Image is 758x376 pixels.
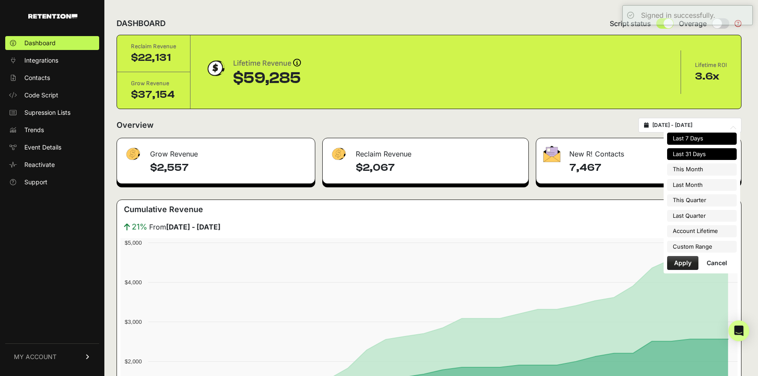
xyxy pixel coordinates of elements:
[667,163,737,176] li: This Month
[610,18,651,29] span: Script status
[667,256,698,270] button: Apply
[131,88,176,102] div: $37,154
[149,222,220,232] span: From
[24,91,58,100] span: Code Script
[131,42,176,51] div: Reclaim Revenue
[233,57,301,70] div: Lifetime Revenue
[543,146,561,162] img: fa-envelope-19ae18322b30453b285274b1b8af3d052b27d846a4fbe8435d1a52b978f639a2.png
[667,210,737,222] li: Last Quarter
[667,179,737,191] li: Last Month
[24,39,56,47] span: Dashboard
[323,138,528,164] div: Reclaim Revenue
[24,143,61,152] span: Event Details
[695,70,727,83] div: 3.6x
[204,57,226,79] img: dollar-coin-05c43ed7efb7bc0c12610022525b4bbbb207c7efeef5aecc26f025e68dcafac9.png
[28,14,77,19] img: Retention.com
[5,343,99,370] a: MY ACCOUNT
[14,353,57,361] span: MY ACCOUNT
[700,256,734,270] button: Cancel
[5,36,99,50] a: Dashboard
[166,223,220,231] strong: [DATE] - [DATE]
[5,71,99,85] a: Contacts
[132,221,147,233] span: 21%
[5,158,99,172] a: Reactivate
[24,73,50,82] span: Contacts
[150,161,308,175] h4: $2,557
[5,106,99,120] a: Supression Lists
[641,10,715,20] div: Signed in successfully.
[125,358,142,365] text: $2,000
[5,140,99,154] a: Event Details
[124,203,203,216] h3: Cumulative Revenue
[330,146,347,163] img: fa-dollar-13500eef13a19c4ab2b9ed9ad552e47b0d9fc28b02b83b90ba0e00f96d6372e9.png
[131,79,176,88] div: Grow Revenue
[569,161,734,175] h4: 7,467
[117,138,315,164] div: Grow Revenue
[5,88,99,102] a: Code Script
[131,51,176,65] div: $22,131
[667,148,737,160] li: Last 31 Days
[233,70,301,87] div: $59,285
[24,56,58,65] span: Integrations
[125,279,142,286] text: $4,000
[5,53,99,67] a: Integrations
[5,175,99,189] a: Support
[695,61,727,70] div: Lifetime ROI
[24,178,47,186] span: Support
[728,320,749,341] div: Open Intercom Messenger
[24,160,55,169] span: Reactivate
[24,108,70,117] span: Supression Lists
[5,123,99,137] a: Trends
[356,161,521,175] h4: $2,067
[24,126,44,134] span: Trends
[125,319,142,325] text: $3,000
[536,138,741,164] div: New R! Contacts
[667,225,737,237] li: Account Lifetime
[117,119,154,131] h2: Overview
[667,241,737,253] li: Custom Range
[124,146,141,163] img: fa-dollar-13500eef13a19c4ab2b9ed9ad552e47b0d9fc28b02b83b90ba0e00f96d6372e9.png
[667,133,737,145] li: Last 7 Days
[667,194,737,206] li: This Quarter
[125,240,142,246] text: $5,000
[117,17,166,30] h2: DASHBOARD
